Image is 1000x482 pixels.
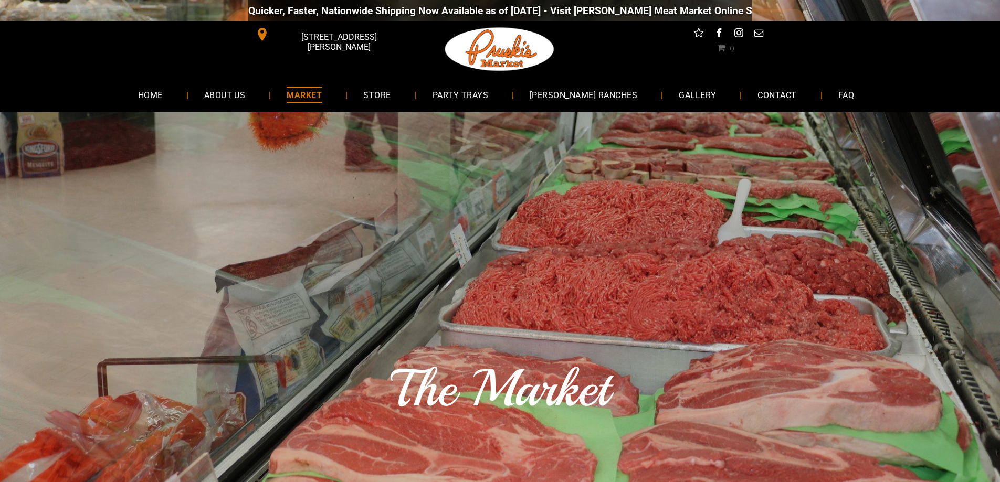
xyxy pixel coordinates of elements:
[391,356,609,421] span: The Market
[348,81,406,109] a: STORE
[248,26,409,42] a: [STREET_ADDRESS][PERSON_NAME]
[732,26,745,42] a: instagram
[514,81,653,109] a: [PERSON_NAME] RANCHES
[417,81,504,109] a: PARTY TRAYS
[188,81,261,109] a: ABOUT US
[271,81,338,109] a: MARKET
[742,81,812,109] a: CONTACT
[122,81,178,109] a: HOME
[752,26,765,42] a: email
[692,26,706,42] a: Social network
[271,27,406,57] span: [STREET_ADDRESS][PERSON_NAME]
[712,26,725,42] a: facebook
[730,44,734,52] span: 0
[443,21,556,78] img: Pruski-s+Market+HQ+Logo2-1920w.png
[823,81,870,109] a: FAQ
[663,81,732,109] a: GALLERY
